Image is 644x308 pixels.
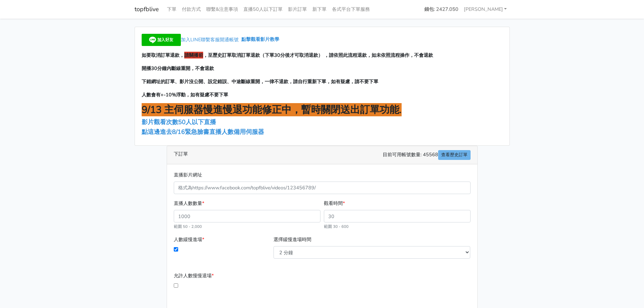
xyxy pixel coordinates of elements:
[174,272,214,280] label: 允許人數慢慢退場
[324,224,349,229] small: 範圍 30 - 600
[164,3,179,16] a: 下單
[184,52,203,58] span: 請關播前
[174,224,202,229] small: 範圍 50 - 2,000
[438,150,471,160] a: 查看歷史訂單
[167,146,477,164] div: 下訂單
[324,210,471,222] input: 30
[383,150,471,160] span: 目前可用帳號數量: 45568
[329,3,373,16] a: 各式平台下單服務
[142,128,264,136] a: 點這邊進去8/16緊急臉書直播人數備用伺服器
[142,65,214,72] span: 開播30分鐘內斷線重開，不會退款
[204,3,241,16] a: 聯繫&注意事項
[142,52,184,58] span: 如要取消訂單退款，
[174,171,202,179] label: 直播影片網址
[142,78,378,85] span: 下錯網址的訂單、影片沒公開、設定錯誤、中途斷線重開，一律不退款，請自行重新下單，如有疑慮，請不要下單
[273,236,311,243] label: 選擇緩慢進場時間
[142,36,241,43] a: 加入LINE聯繫客服開通帳號
[178,118,216,126] span: 50人以下直播
[181,36,239,43] span: 加入LINE聯繫客服開通帳號
[285,3,310,16] a: 影片訂單
[142,91,228,98] span: 人數會有+-10%浮動，如有疑慮不要下單
[174,199,204,207] label: 直播人數數量
[310,3,329,16] a: 新下單
[142,34,181,46] img: 加入好友
[178,118,218,126] a: 50人以下直播
[179,3,204,16] a: 付款方式
[142,118,178,126] a: 影片觀看次數
[241,36,279,43] a: 點擊觀看影片教學
[424,6,458,13] strong: 錢包: 2427.050
[241,3,285,16] a: 直播50人以下訂單
[174,182,471,194] input: 格式為https://www.facebook.com/topfblive/videos/123456789/
[422,3,461,16] a: 錢包: 2427.050
[324,199,345,207] label: 觀看時間
[461,3,510,16] a: [PERSON_NAME]
[142,103,402,116] span: 9/13 主伺服器慢進慢退功能修正中，暫時關閉送出訂單功能.
[203,52,433,58] span: ，至歷史訂單取消訂單退款（下單30分後才可取消退款） ，請依照此流程退款，如未依照流程操作，不會退款
[174,210,320,222] input: 1000
[135,3,159,16] a: topfblive
[174,236,204,243] label: 人數緩慢進場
